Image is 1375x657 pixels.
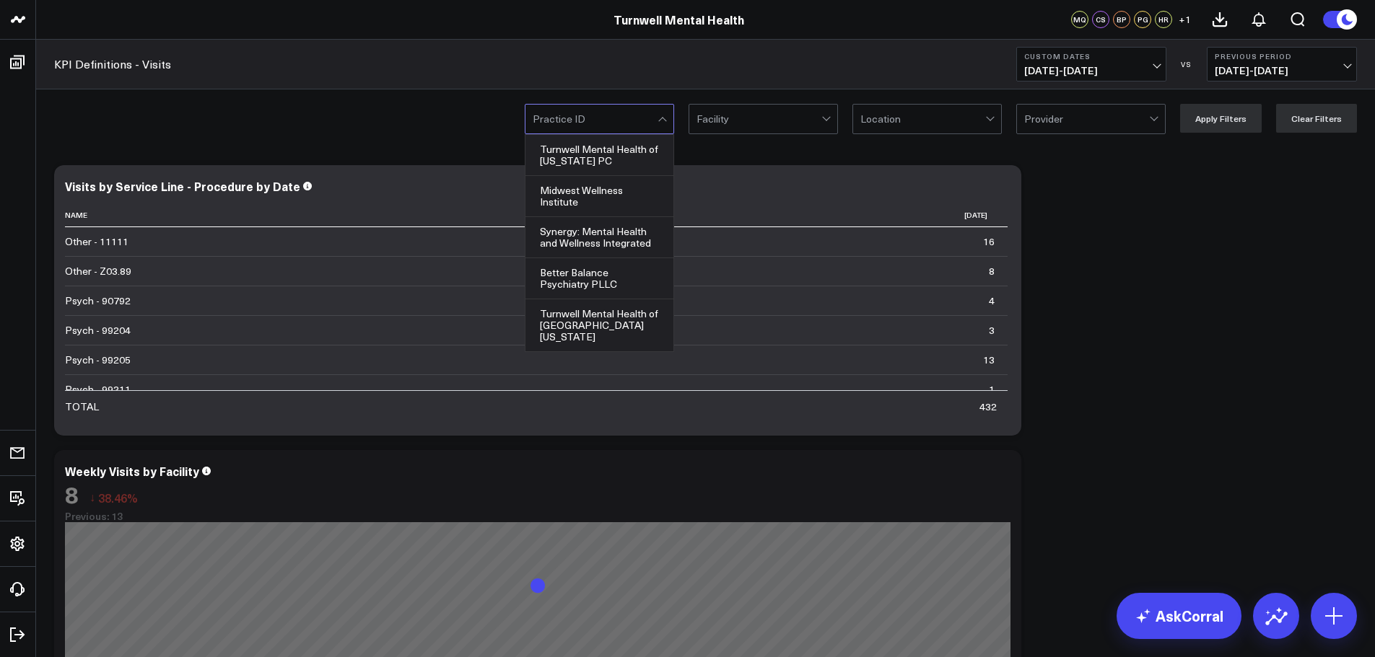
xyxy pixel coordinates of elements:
[90,488,95,507] span: ↓
[1179,14,1191,25] span: + 1
[1176,11,1193,28] button: +1
[989,323,995,338] div: 3
[1024,65,1158,76] span: [DATE] - [DATE]
[65,178,300,194] div: Visits by Service Line - Procedure by Date
[209,203,1008,227] th: [DATE]
[1134,11,1151,28] div: PG
[65,286,209,315] td: Psych - 90792
[1207,47,1357,81] button: Previous Period[DATE]-[DATE]
[525,135,673,176] div: Turnwell Mental Health of [US_STATE] PC
[525,176,673,217] div: Midwest Wellness Institute
[65,345,209,374] td: Psych - 99205
[989,264,995,278] div: 8
[65,315,209,345] td: Psych - 99204
[1024,52,1158,61] b: Custom Dates
[1117,593,1241,639] a: AskCorral
[1155,11,1172,28] div: HR
[1092,11,1109,28] div: CS
[614,12,744,27] a: Turnwell Mental Health
[1215,65,1349,76] span: [DATE] - [DATE]
[65,203,209,227] th: Name
[989,294,995,308] div: 4
[983,353,995,367] div: 13
[1174,60,1200,69] div: VS
[65,400,99,414] div: TOTAL
[525,258,673,299] div: Better Balance Psychiatry PLLC
[65,463,199,479] div: Weekly Visits by Facility
[98,490,138,506] span: 38.46%
[1215,52,1349,61] b: Previous Period
[65,227,209,256] td: Other - 11111
[1016,47,1166,81] button: Custom Dates[DATE]-[DATE]
[1180,104,1262,133] button: Apply Filters
[1276,104,1357,133] button: Clear Filters
[989,382,995,397] div: 1
[54,56,171,72] a: KPI Definitions - Visits
[525,299,673,352] div: Turnwell Mental Health of [GEOGRAPHIC_DATA][US_STATE]
[525,217,673,258] div: Synergy: Mental Health and Wellness Integrated
[65,374,209,404] td: Psych - 99211
[65,256,209,286] td: Other - Z03.89
[979,400,997,414] div: 432
[983,234,995,249] div: 16
[65,481,79,507] div: 8
[1113,11,1130,28] div: BP
[1071,11,1088,28] div: MQ
[65,511,1010,522] div: Previous: 13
